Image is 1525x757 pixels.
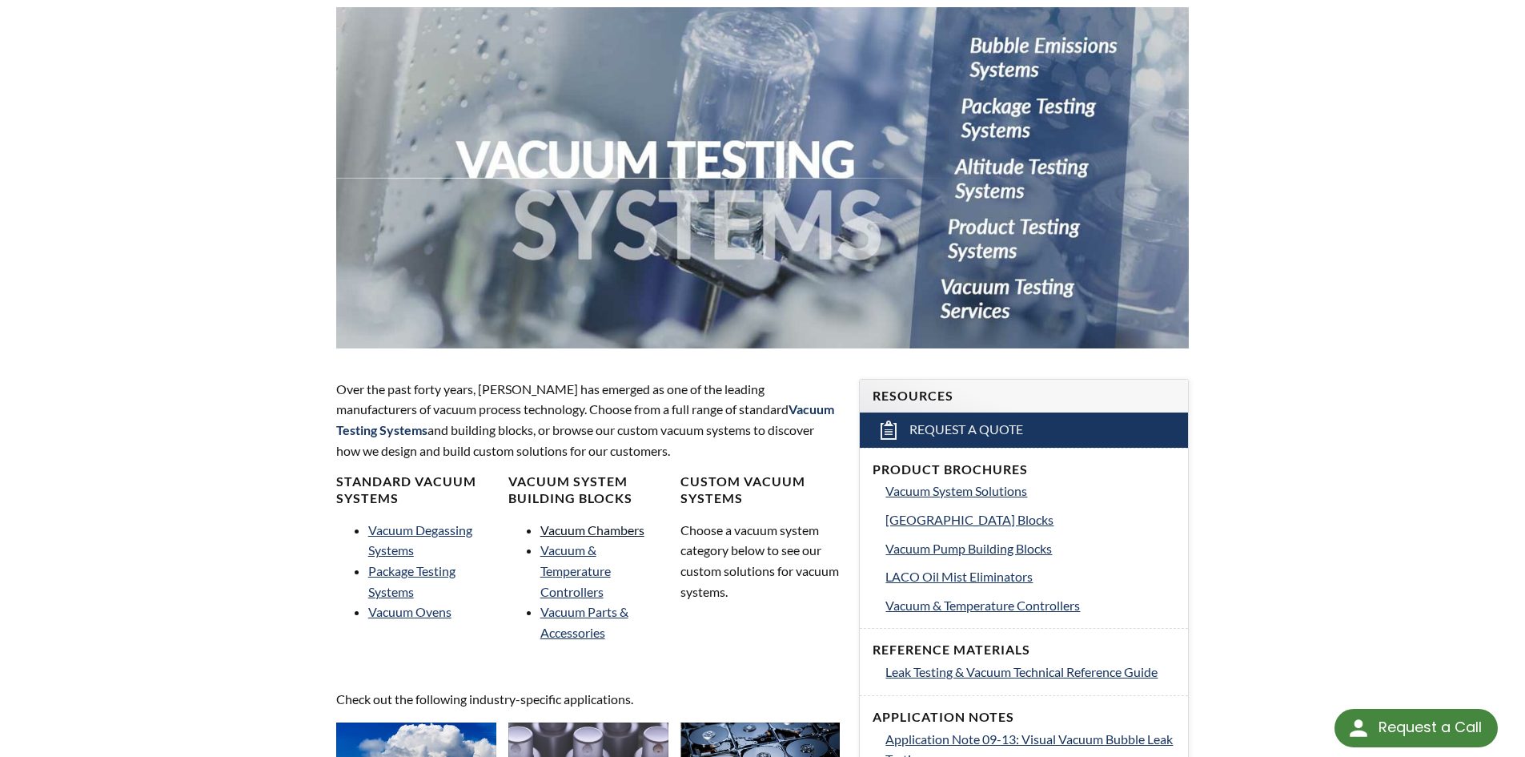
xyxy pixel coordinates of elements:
span: LACO Oil Mist Eliminators [885,569,1033,584]
a: Vacuum Pump Building Blocks [885,538,1175,559]
span: Vacuum & Temperature Controllers [885,598,1080,613]
p: Over the past forty years, [PERSON_NAME] has emerged as one of the leading manufacturers of vacuu... [336,379,841,461]
a: Vacuum Parts & Accessories [540,604,628,640]
img: round button [1346,715,1371,741]
strong: Vacuum Testing Systems [336,401,834,437]
p: Choose a vacuum system category below to see our custom solutions for vacuum systems. [680,520,841,602]
a: LACO Oil Mist Eliminators [885,566,1175,587]
span: Vacuum Pump Building Blocks [885,541,1052,556]
h4: Vacuum System Building Blocks [508,473,668,507]
a: Vacuum Chambers [540,522,644,538]
a: Vacuum & Temperature Controllers [885,595,1175,616]
a: Vacuum Ovens [368,604,451,619]
span: Vacuum System Solutions [885,483,1027,498]
span: Request a Quote [909,421,1023,438]
h4: Application Notes [873,709,1175,726]
a: Vacuum & Temperature Controllers [540,542,611,598]
h4: Custom Vacuum Systems [680,473,841,507]
h4: Product Brochures [873,461,1175,478]
span: Leak Testing & Vacuum Technical Reference Guide [885,664,1158,679]
div: Request a Call [1334,709,1498,747]
h4: Resources [873,388,1175,405]
h4: Standard Vacuum Systems [336,473,496,507]
h4: Reference Materials [873,642,1175,658]
a: Vacuum Degassing Systems [368,522,472,558]
a: Package Testing Systems [368,563,455,599]
span: [GEOGRAPHIC_DATA] Blocks [885,512,1053,527]
a: Request a Quote [860,413,1188,448]
a: Leak Testing & Vacuum Technical Reference Guide [885,662,1175,683]
a: [GEOGRAPHIC_DATA] Blocks [885,509,1175,530]
div: Request a Call [1379,709,1482,746]
img: Vacuum Testing Services with Information header [336,7,1190,348]
p: Check out the following industry-specific applications. [336,689,841,710]
a: Vacuum System Solutions [885,481,1175,501]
